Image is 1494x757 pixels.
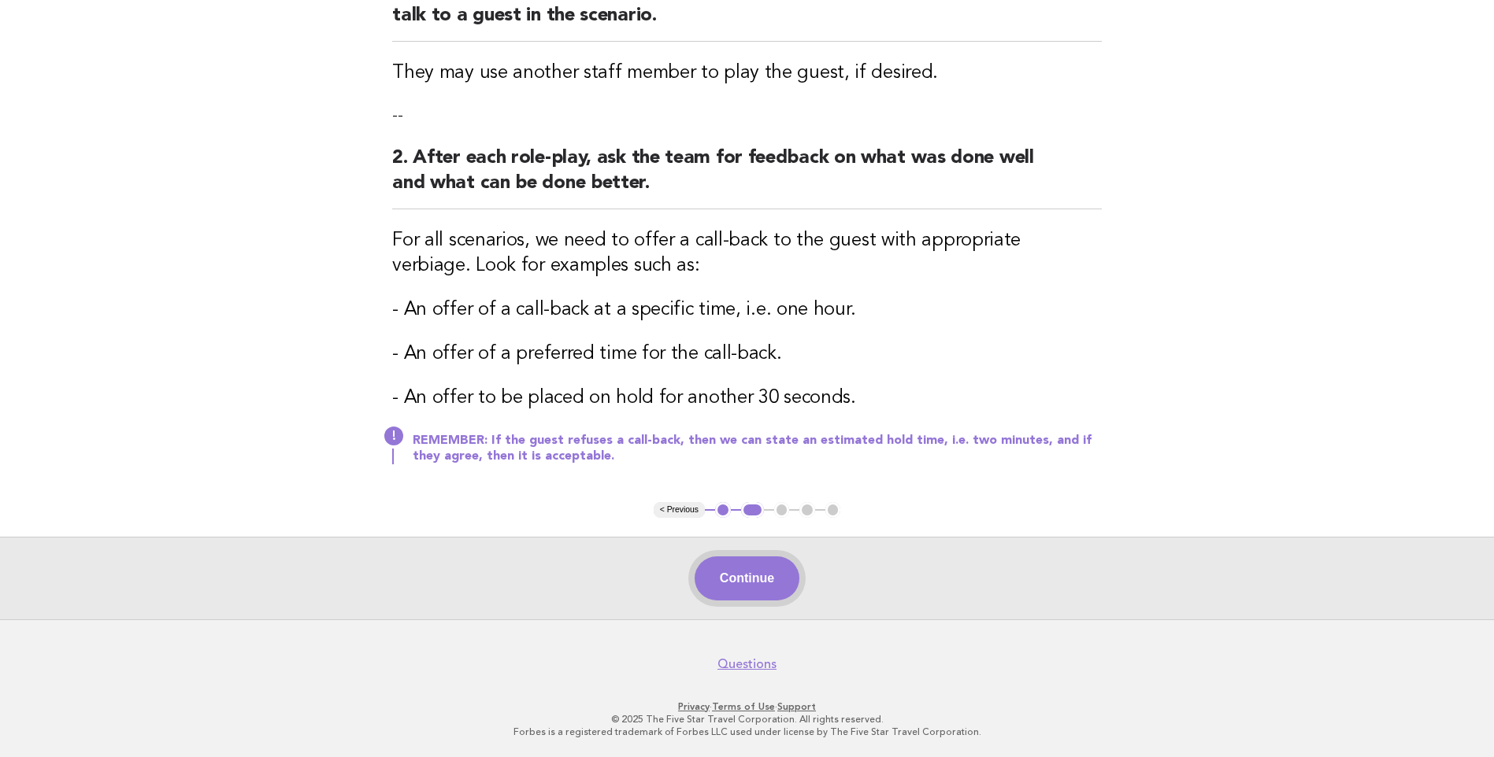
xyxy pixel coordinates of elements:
p: Forbes is a registered trademark of Forbes LLC used under license by The Five Star Travel Corpora... [265,726,1229,738]
button: Continue [695,556,799,600]
h3: They may use another staff member to play the guest, if desired. [392,61,1102,86]
a: Terms of Use [712,701,775,712]
h3: For all scenarios, we need to offer a call-back to the guest with appropriate verbiage. Look for ... [392,228,1102,279]
a: Questions [717,656,777,672]
button: < Previous [654,502,705,518]
h3: - An offer of a preferred time for the call-back. [392,342,1102,367]
a: Privacy [678,701,710,712]
h3: - An offer of a call-back at a specific time, i.e. one hour. [392,297,1102,323]
p: -- [392,105,1102,127]
h3: - An offer to be placed on hold for another 30 seconds. [392,386,1102,411]
button: 1 [715,502,731,518]
a: Support [777,701,816,712]
p: © 2025 The Five Star Travel Corporation. All rights reserved. [265,713,1229,726]
p: · · [265,700,1229,713]
p: REMEMBER: If the guest refuses a call-back, then we can state an estimated hold time, i.e. two mi... [413,433,1102,464]
h2: 2. After each role-play, ask the team for feedback on what was done well and what can be done bet... [392,146,1102,209]
button: 2 [741,502,764,518]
